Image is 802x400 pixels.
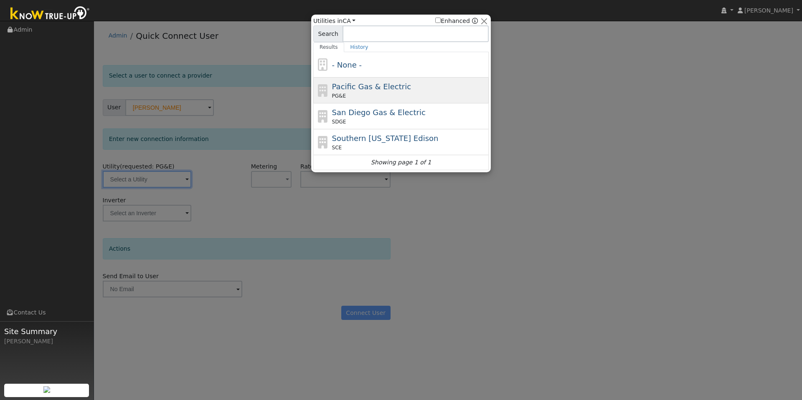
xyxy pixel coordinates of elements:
[344,42,375,52] a: History
[332,92,346,100] span: PG&E
[43,386,50,393] img: retrieve
[435,17,478,25] span: Show enhanced providers
[371,158,431,167] i: Showing page 1 of 1
[435,17,470,25] label: Enhanced
[313,42,344,52] a: Results
[744,7,793,14] span: [PERSON_NAME]
[332,82,411,91] span: Pacific Gas & Electric
[332,118,346,126] span: SDGE
[435,18,441,23] input: Enhanced
[332,108,426,117] span: San Diego Gas & Electric
[472,18,478,24] a: Enhanced Providers
[332,60,362,69] span: - None -
[6,5,94,23] img: Know True-Up
[4,337,89,346] div: [PERSON_NAME]
[332,134,439,143] span: Southern [US_STATE] Edison
[332,144,342,151] span: SCE
[313,25,343,42] span: Search
[313,17,355,25] span: Utilities in
[343,18,355,24] a: CA
[4,326,89,337] span: Site Summary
